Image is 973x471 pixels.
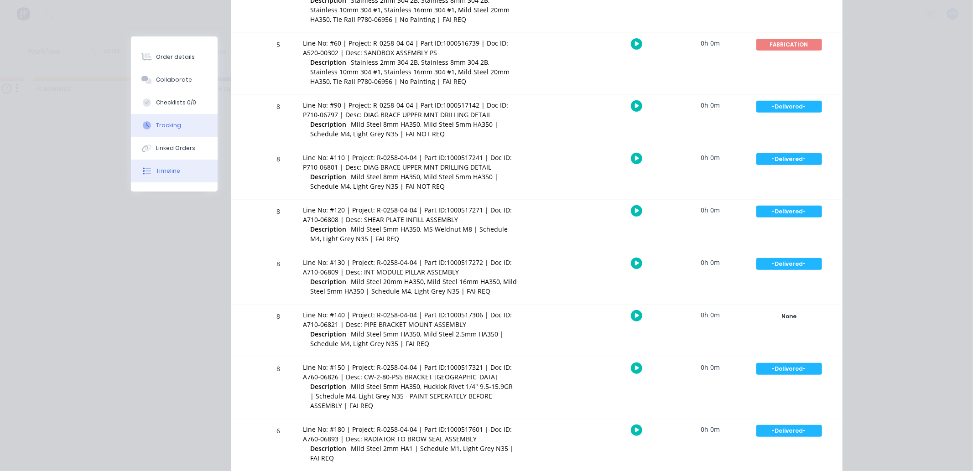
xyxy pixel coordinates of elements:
[676,419,745,440] div: 0h 0m
[311,172,347,181] span: Description
[265,201,292,252] div: 8
[311,277,347,286] span: Description
[131,46,218,68] button: Order details
[265,358,292,419] div: 8
[156,76,192,84] div: Collaborate
[311,382,513,410] span: Mild Steel 5mm HA350, Hucklok Rivet 1/4" 9.5-15.9GR | Schedule M4, Light Grey N35 - PAINT SEPERAT...
[756,205,822,218] button: -Delivered-
[756,258,822,270] button: -Delivered-
[756,206,822,217] div: -Delivered-
[303,205,518,224] div: Line No: #120 | Project: R-0258-04-04 | Part ID:1000517271 | Doc ID: A710-06808 | Desc: SHEAR PLA...
[676,147,745,168] div: 0h 0m
[303,258,518,277] div: Line No: #130 | Project: R-0258-04-04 | Part ID:1000517272 | Doc ID: A710-06809 | Desc: INT MODUL...
[131,91,218,114] button: Checklists 0/0
[156,53,195,61] div: Order details
[756,424,822,437] button: -Delivered-
[311,330,504,348] span: Mild Steel 5mm HA350, Mild Steel 2.5mm HA350 | Schedule M4, Light Grey N35 | FAI REQ
[756,38,822,51] button: FABRICATION
[265,96,292,147] div: 8
[156,121,181,129] div: Tracking
[311,225,508,243] span: Mild Steel 5mm HA350, MS Weldnut M8 | Schedule M4, Light Grey N35 | FAI REQ
[156,144,195,152] div: Linked Orders
[303,38,518,57] div: Line No: #60 | Project: R-0258-04-04 | Part ID:1000516739 | Doc ID: A520-00302 | Desc: SANDBOX AS...
[311,120,499,138] span: Mild Steel 8mm HA350, Mild Steel 5mm HA350 | Schedule M4, Light Grey N35 | FAI NOT REQ
[756,153,822,165] div: -Delivered-
[303,153,518,172] div: Line No: #110 | Project: R-0258-04-04 | Part ID:1000517241 | Doc ID: P710-06801 | Desc: DIAG BRAC...
[265,254,292,304] div: 8
[756,362,822,375] button: -Delivered-
[265,420,292,471] div: 6
[303,310,518,329] div: Line No: #140 | Project: R-0258-04-04 | Part ID:1000517306 | Doc ID: A710-06821 | Desc: PIPE BRAC...
[303,424,518,444] div: Line No: #180 | Project: R-0258-04-04 | Part ID:1000517601 | Doc ID: A760-06893 | Desc: RADIATOR ...
[756,101,822,113] div: -Delivered-
[311,172,499,191] span: Mild Steel 8mm HA350, Mild Steel 5mm HA350 | Schedule M4, Light Grey N35 | FAI NOT REQ
[676,200,745,220] div: 0h 0m
[756,100,822,113] button: -Delivered-
[131,137,218,160] button: Linked Orders
[756,39,822,51] div: FABRICATION
[131,68,218,91] button: Collaborate
[131,114,218,137] button: Tracking
[156,167,180,175] div: Timeline
[311,444,514,462] span: Mild Steel 2mm HA1 | Schedule M1, Light Grey N35 | FAI REQ
[265,34,292,94] div: 5
[676,305,745,325] div: 0h 0m
[265,306,292,357] div: 8
[756,153,822,166] button: -Delivered-
[311,58,510,86] span: Stainless 2mm 304 2B, Stainless 8mm 304 2B, Stainless 10mm 304 #1, Stainless 16mm 304 #1, Mild St...
[756,310,822,323] button: None
[311,57,347,67] span: Description
[311,329,347,339] span: Description
[676,95,745,115] div: 0h 0m
[303,362,518,382] div: Line No: #150 | Project: R-0258-04-04 | Part ID:1000517321 | Doc ID: A760-06826 | Desc: CW-2-80-P...
[156,98,196,107] div: Checklists 0/0
[311,277,517,295] span: Mild Steel 20mm HA350, Mild Steel 16mm HA350, Mild Steel 5mm HA350 | Schedule M4, Light Grey N35 ...
[676,33,745,53] div: 0h 0m
[311,224,347,234] span: Description
[311,382,347,391] span: Description
[265,149,292,199] div: 8
[756,311,822,322] div: None
[311,444,347,453] span: Description
[676,252,745,273] div: 0h 0m
[303,100,518,119] div: Line No: #90 | Project: R-0258-04-04 | Part ID:1000517142 | Doc ID: P710-06797 | Desc: DIAG BRACE...
[311,119,347,129] span: Description
[131,160,218,182] button: Timeline
[676,357,745,378] div: 0h 0m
